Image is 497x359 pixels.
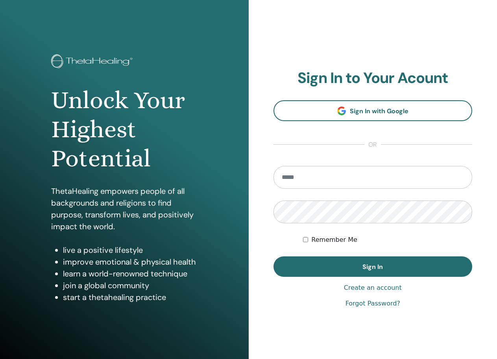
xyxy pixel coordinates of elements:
[51,185,197,232] p: ThetaHealing empowers people of all backgrounds and religions to find purpose, transform lives, a...
[63,280,197,291] li: join a global community
[63,268,197,280] li: learn a world-renowned technique
[51,86,197,173] h1: Unlock Your Highest Potential
[303,235,472,245] div: Keep me authenticated indefinitely or until I manually logout
[273,69,473,87] h2: Sign In to Your Acount
[311,235,357,245] label: Remember Me
[364,140,381,149] span: or
[345,299,400,308] a: Forgot Password?
[273,256,473,277] button: Sign In
[63,256,197,268] li: improve emotional & physical health
[63,244,197,256] li: live a positive lifestyle
[63,291,197,303] li: start a thetahealing practice
[344,283,402,293] a: Create an account
[273,100,473,121] a: Sign In with Google
[362,263,383,271] span: Sign In
[350,107,408,115] span: Sign In with Google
